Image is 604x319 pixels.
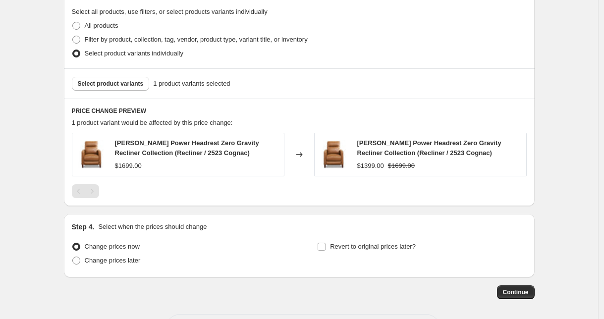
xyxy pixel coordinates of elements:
div: $1699.00 [115,161,142,171]
span: Continue [503,288,529,296]
img: M171C2-S02-2523_9_2_80x.jpg [77,140,107,169]
span: Change prices later [85,257,141,264]
img: M171C2-S02-2523_9_2_80x.jpg [320,140,349,169]
span: Select all products, use filters, or select products variants individually [72,8,268,15]
span: Select product variants individually [85,50,183,57]
strike: $1699.00 [388,161,415,171]
button: Continue [497,285,535,299]
p: Select when the prices should change [98,222,207,232]
span: 1 product variant would be affected by this price change: [72,119,233,126]
span: Change prices now [85,243,140,250]
span: 1 product variants selected [153,79,230,89]
div: $1399.00 [357,161,384,171]
span: Revert to original prices later? [330,243,416,250]
h6: PRICE CHANGE PREVIEW [72,107,527,115]
h2: Step 4. [72,222,95,232]
span: All products [85,22,118,29]
span: [PERSON_NAME] Power Headrest Zero Gravity Recliner Collection (Recliner / 2523 Cognac) [115,139,259,157]
nav: Pagination [72,184,99,198]
span: [PERSON_NAME] Power Headrest Zero Gravity Recliner Collection (Recliner / 2523 Cognac) [357,139,501,157]
span: Filter by product, collection, tag, vendor, product type, variant title, or inventory [85,36,308,43]
button: Select product variants [72,77,150,91]
span: Select product variants [78,80,144,88]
